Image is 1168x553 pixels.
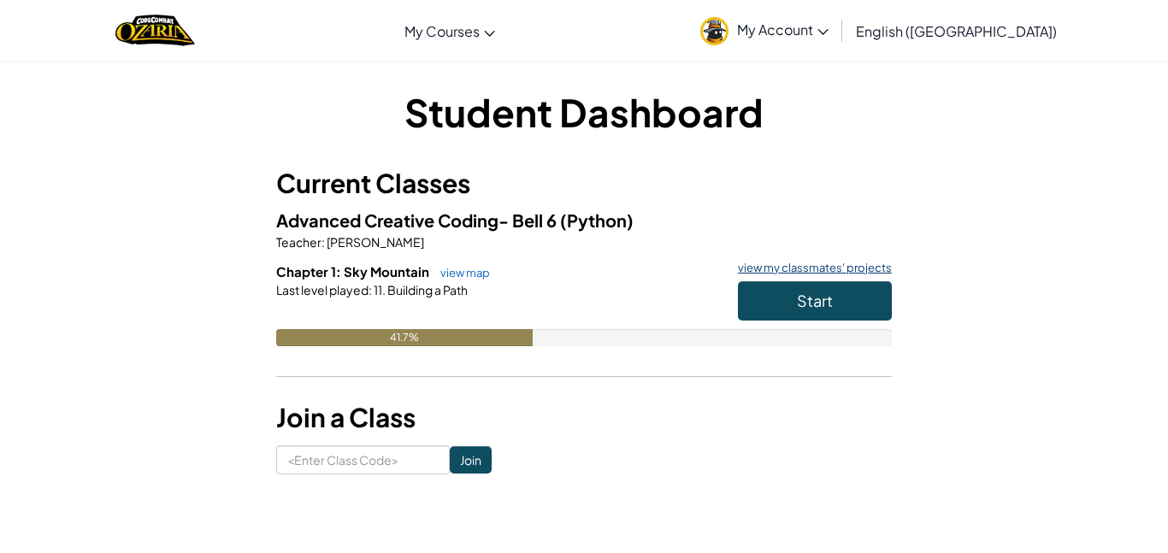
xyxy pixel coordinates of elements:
input: Join [450,446,492,474]
img: Home [115,13,195,48]
img: avatar [700,17,729,45]
span: : [321,234,325,250]
h1: Student Dashboard [276,85,892,138]
span: [PERSON_NAME] [325,234,424,250]
span: Last level played [276,282,369,297]
span: : [369,282,372,297]
span: Advanced Creative Coding- Bell 6 [276,209,560,231]
a: English ([GEOGRAPHIC_DATA]) [847,8,1065,54]
span: My Account [737,21,829,38]
span: Teacher [276,234,321,250]
span: (Python) [560,209,634,231]
span: 11. [372,282,386,297]
button: Start [738,281,892,321]
a: My Account [692,3,837,57]
a: Ozaria by CodeCombat logo [115,13,195,48]
a: My Courses [396,8,504,54]
h3: Join a Class [276,398,892,437]
span: English ([GEOGRAPHIC_DATA]) [856,22,1057,40]
a: view map [432,266,490,279]
span: Start [797,291,833,310]
a: view my classmates' projects [729,262,892,274]
span: My Courses [404,22,480,40]
span: Chapter 1: Sky Mountain [276,263,432,279]
span: Building a Path [386,282,468,297]
div: 41.7% [276,329,533,346]
h3: Current Classes [276,164,892,203]
input: <Enter Class Code> [276,445,450,474]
